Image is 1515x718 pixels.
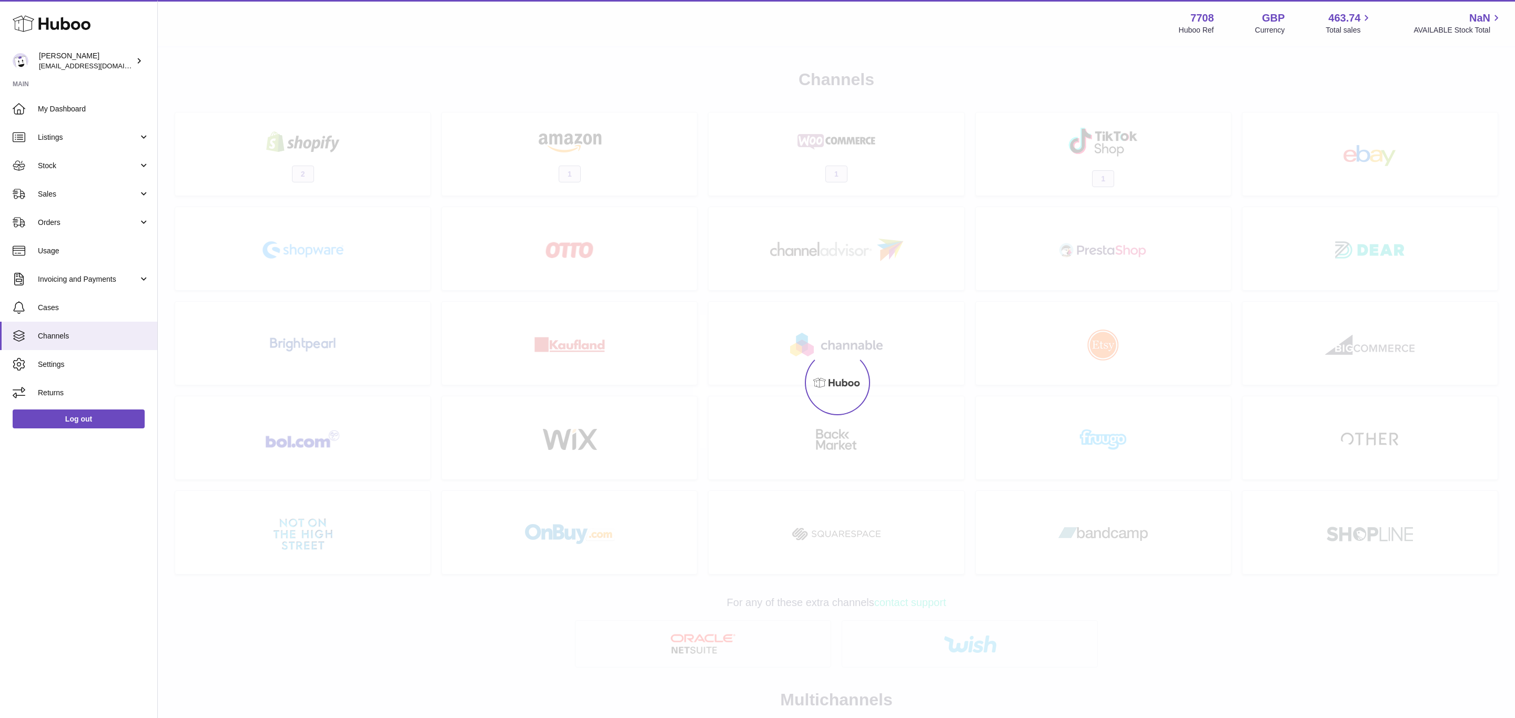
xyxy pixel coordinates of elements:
[38,218,138,228] span: Orders
[1326,11,1372,35] a: 463.74 Total sales
[1469,11,1490,25] span: NaN
[38,132,138,142] span: Listings
[38,331,149,341] span: Channels
[13,409,145,428] a: Log out
[1413,11,1502,35] a: NaN AVAILABLE Stock Total
[1262,11,1285,25] strong: GBP
[1326,25,1372,35] span: Total sales
[39,61,155,70] span: [EMAIL_ADDRESS][DOMAIN_NAME]
[13,53,28,69] img: internalAdmin-7708@internal.huboo.com
[38,360,149,370] span: Settings
[38,303,149,313] span: Cases
[1413,25,1502,35] span: AVAILABLE Stock Total
[39,51,134,71] div: [PERSON_NAME]
[1255,25,1285,35] div: Currency
[1190,11,1214,25] strong: 7708
[38,388,149,398] span: Returns
[1328,11,1360,25] span: 463.74
[1179,25,1214,35] div: Huboo Ref
[38,274,138,284] span: Invoicing and Payments
[38,246,149,256] span: Usage
[38,161,138,171] span: Stock
[38,189,138,199] span: Sales
[38,104,149,114] span: My Dashboard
